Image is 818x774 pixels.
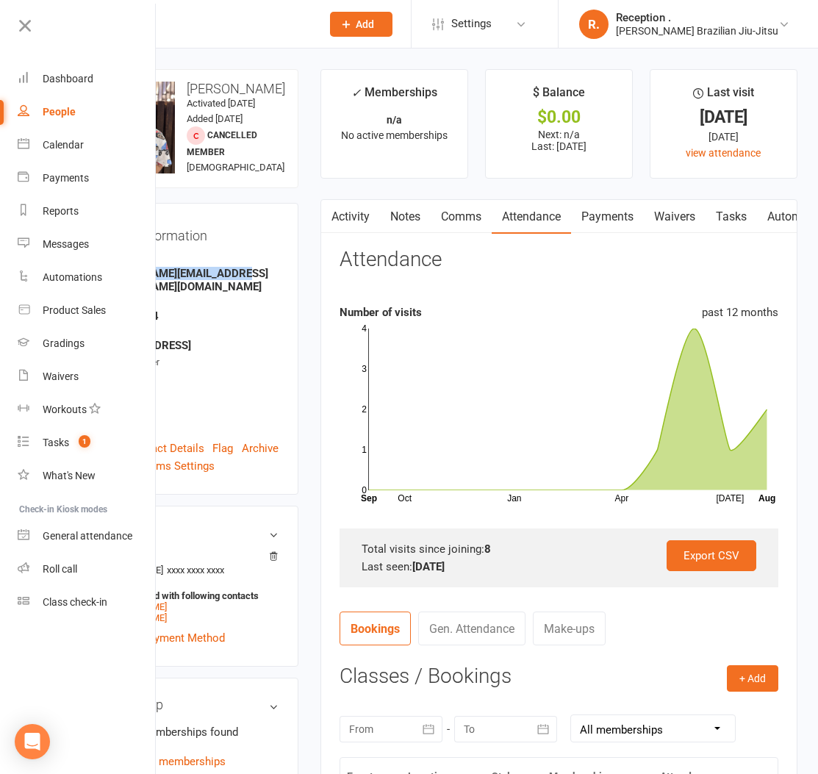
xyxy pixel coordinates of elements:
div: Total visits since joining: [362,540,756,558]
div: Class check-in [43,596,107,608]
div: [PERSON_NAME] Brazilian Jiu-Jitsu [616,24,778,37]
a: Workouts [18,393,157,426]
div: Last visit [693,83,754,110]
div: Messages [43,238,89,250]
div: [DATE] [664,110,783,125]
time: Activated [DATE] [187,98,255,109]
strong: [PERSON_NAME][EMAIL_ADDRESS][PERSON_NAME][DOMAIN_NAME] [93,267,279,293]
time: Added [DATE] [187,113,243,124]
a: Class kiosk mode [18,586,157,619]
a: Export CSV [667,540,756,571]
li: [PERSON_NAME] [90,551,279,626]
div: Dashboard [43,73,93,85]
a: Product Sales [18,294,157,327]
a: What's New [18,459,157,492]
strong: [DATE] [93,398,279,412]
a: Add / Edit Payment Method [90,629,225,647]
div: Calendar [43,139,84,151]
div: Reports [43,205,79,217]
a: Bookings [340,612,411,645]
a: Payments [18,162,157,195]
a: General attendance kiosk mode [18,520,157,553]
div: $ Balance [533,83,585,110]
div: Payments [43,172,89,184]
div: People [43,106,76,118]
strong: [DATE] [412,560,445,573]
a: Payments [571,200,644,234]
strong: [STREET_ADDRESS] [93,339,279,352]
p: Next: n/a Last: [DATE] [499,129,619,152]
div: Open Intercom Messenger [15,724,50,759]
div: Gradings [43,337,85,349]
strong: 0421177064 [93,309,279,323]
a: People [18,96,157,129]
strong: n/a [387,114,402,126]
a: Waivers [644,200,706,234]
span: Add [356,18,374,30]
a: Show expired memberships [90,755,226,768]
a: Messages [18,228,157,261]
strong: Number of visits [340,306,422,319]
a: Comms [431,200,492,234]
a: Notes [380,200,431,234]
span: Settings [451,7,492,40]
strong: - [93,369,279,382]
h3: Membership [90,698,279,712]
a: Archive [242,440,279,457]
div: Workouts [43,404,87,415]
div: Roll call [43,563,77,575]
a: Calendar [18,129,157,162]
div: Mobile Number [93,297,279,311]
a: Attendance [492,200,571,234]
input: Search... [87,14,311,35]
div: $0.00 [499,110,619,125]
a: Tasks 1 [18,426,157,459]
div: What's New [43,470,96,481]
a: Roll call [18,553,157,586]
div: [DATE] [664,129,783,145]
h3: Classes / Bookings [340,665,778,688]
i: ✓ [351,86,361,100]
h3: [PERSON_NAME] [83,82,286,96]
span: Cancelled member [187,130,257,157]
button: Add [330,12,392,37]
div: past 12 months [702,304,778,321]
h3: Attendance [340,248,442,271]
div: R. [579,10,609,39]
div: Automations [43,271,102,283]
p: No active memberships found [90,723,279,741]
div: Product Sales [43,304,106,316]
div: Address [93,326,279,340]
a: Automations [18,261,157,294]
div: Tasks [43,437,69,448]
span: No active memberships [341,129,448,141]
a: Dashboard [18,62,157,96]
h3: Contact information [90,223,279,243]
strong: Credit card [93,553,271,565]
a: Gen. Attendance [418,612,525,645]
div: Reception . [616,11,778,24]
div: Last seen: [362,558,756,576]
span: [DEMOGRAPHIC_DATA] [187,162,284,173]
div: Email [93,254,279,268]
button: + Add [727,665,778,692]
span: 1 [79,435,90,448]
h3: Wallet [90,526,279,540]
strong: 8 [484,542,491,556]
div: Waivers [43,370,79,382]
div: General attendance [43,530,132,542]
a: Activity [321,200,380,234]
a: Waivers [18,360,157,393]
strong: Account shared with following contacts [93,590,271,601]
div: Member Number [93,356,279,370]
div: Memberships [351,83,437,110]
a: Gradings [18,327,157,360]
a: Make-ups [533,612,606,645]
div: Location [93,415,279,429]
a: view attendance [686,147,761,159]
a: Tasks [706,200,757,234]
div: Date of Birth [93,386,279,400]
a: Flag [212,440,233,457]
a: Reports [18,195,157,228]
